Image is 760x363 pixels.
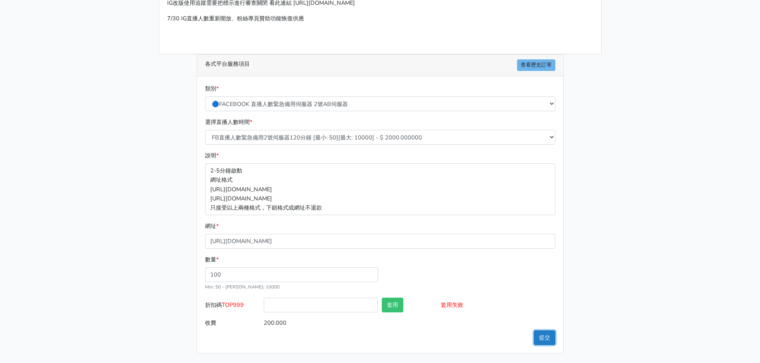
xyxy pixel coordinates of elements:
[203,316,262,330] label: 收費
[534,330,555,345] button: 提交
[222,301,244,309] span: TOP999
[382,298,403,312] button: 套用
[197,55,563,76] div: 各式平台服務項目
[517,59,555,71] a: 查看歷史訂單
[205,255,219,264] label: 數量
[205,284,280,290] small: Min: 50 - [PERSON_NAME]: 10000
[205,84,219,93] label: 類別
[167,14,593,23] p: 7/30 IG直播人數重新開放、粉絲專頁贊助功能恢復供應
[205,151,219,160] label: 說明
[205,234,555,249] input: 這邊填入網址
[203,298,262,316] label: 折扣碼
[205,163,555,215] p: 2-5分鐘啟動 網址格式 [URL][DOMAIN_NAME] [URL][DOMAIN_NAME] 只接受以上兩種格式，下錯格式或網址不退款
[205,118,252,127] label: 選擇直播人數時間
[205,222,219,231] label: 網址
